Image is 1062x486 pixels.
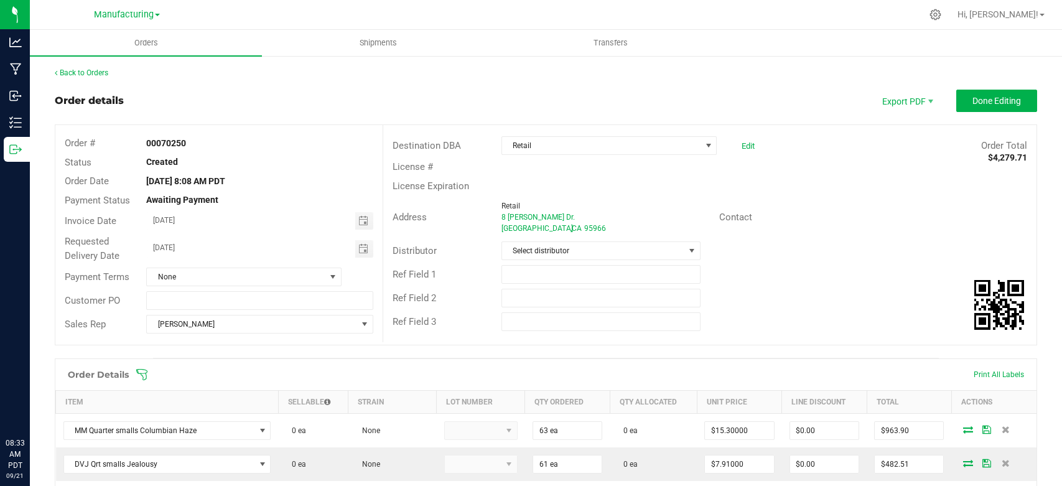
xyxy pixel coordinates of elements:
[146,138,186,148] strong: 00070250
[146,176,225,186] strong: [DATE] 8:08 AM PDT
[348,391,437,414] th: Strain
[393,140,461,151] span: Destination DBA
[495,30,727,56] a: Transfers
[65,236,119,261] span: Requested Delivery Date
[996,426,1015,433] span: Delete Order Detail
[501,202,520,210] span: Retail
[996,459,1015,467] span: Delete Order Detail
[533,422,602,439] input: 0
[393,180,469,192] span: License Expiration
[437,391,525,414] th: Lot Number
[974,280,1024,330] qrcode: 00070250
[502,137,701,154] span: Retail
[64,456,255,473] span: DVJ Qrt smalls Jealousy
[875,456,943,473] input: 0
[6,471,24,480] p: 09/21
[501,213,575,222] span: 8 [PERSON_NAME] Dr.
[869,90,944,112] li: Export PDF
[393,161,433,172] span: License #
[790,422,859,439] input: 0
[147,315,356,333] span: [PERSON_NAME]
[343,37,414,49] span: Shipments
[56,391,279,414] th: Item
[30,30,262,56] a: Orders
[356,460,380,469] span: None
[393,245,437,256] span: Distributor
[278,391,348,414] th: Sellable
[875,422,943,439] input: 0
[584,224,606,233] span: 95966
[571,224,572,233] span: ,
[68,370,129,380] h1: Order Details
[957,9,1038,19] span: Hi, [PERSON_NAME]!
[9,90,22,102] inline-svg: Inbound
[65,175,109,187] span: Order Date
[286,426,306,435] span: 0 ea
[981,140,1027,151] span: Order Total
[65,157,91,168] span: Status
[393,316,436,327] span: Ref Field 3
[501,224,573,233] span: [GEOGRAPHIC_DATA]
[355,240,373,258] span: Toggle calendar
[617,460,638,469] span: 0 ea
[262,30,494,56] a: Shipments
[65,271,129,283] span: Payment Terms
[55,68,108,77] a: Back to Orders
[286,460,306,469] span: 0 ea
[9,36,22,49] inline-svg: Analytics
[502,242,684,259] span: Select distributor
[356,426,380,435] span: None
[533,456,602,473] input: 0
[393,292,436,304] span: Ref Field 2
[951,391,1036,414] th: Actions
[977,459,996,467] span: Save Order Detail
[705,422,773,439] input: 0
[928,9,943,21] div: Manage settings
[63,421,271,440] span: NO DATA FOUND
[64,422,255,439] span: MM Quarter smalls Columbian Haze
[355,212,373,230] span: Toggle calendar
[63,455,271,474] span: NO DATA FOUND
[65,319,106,330] span: Sales Rep
[65,138,95,149] span: Order #
[9,116,22,129] inline-svg: Inventory
[577,37,645,49] span: Transfers
[55,93,124,108] div: Order details
[65,215,116,227] span: Invoice Date
[697,391,781,414] th: Unit Price
[988,152,1027,162] strong: $4,279.71
[393,212,427,223] span: Address
[974,280,1024,330] img: Scan me!
[9,63,22,75] inline-svg: Manufacturing
[956,90,1037,112] button: Done Editing
[790,456,859,473] input: 0
[9,143,22,156] inline-svg: Outbound
[525,391,610,414] th: Qty Ordered
[782,391,867,414] th: Line Discount
[977,426,996,433] span: Save Order Detail
[393,269,436,280] span: Ref Field 1
[118,37,175,49] span: Orders
[617,426,638,435] span: 0 ea
[146,195,218,205] strong: Awaiting Payment
[719,212,752,223] span: Contact
[65,295,120,306] span: Customer PO
[94,9,154,20] span: Manufacturing
[705,456,773,473] input: 0
[6,437,24,471] p: 08:33 AM PDT
[742,141,755,151] a: Edit
[610,391,697,414] th: Qty Allocated
[65,195,130,206] span: Payment Status
[146,157,178,167] strong: Created
[572,224,582,233] span: CA
[867,391,951,414] th: Total
[972,96,1021,106] span: Done Editing
[147,268,325,286] span: None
